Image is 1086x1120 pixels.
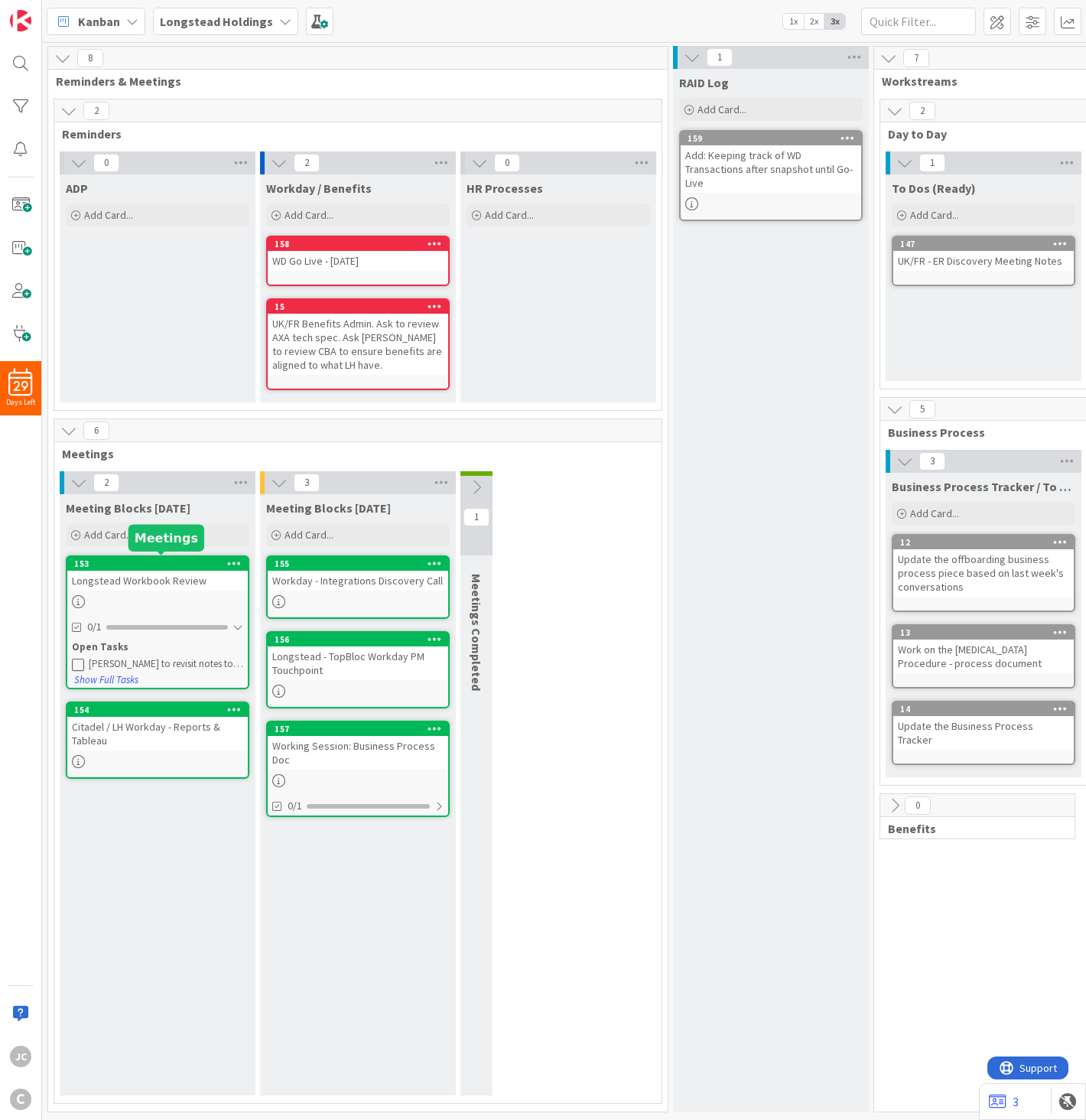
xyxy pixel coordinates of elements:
[32,2,70,21] span: Support
[681,132,861,193] div: 159Add: Keeping track of WD Transactions after snapshot until Go-Live
[74,558,248,569] div: 153
[268,571,448,591] div: Workday - Integrations Discovery Call
[892,236,1075,286] a: 147UK/FR - ER Discovery Meeting Notes
[67,703,248,717] div: 154
[275,724,448,734] div: 157
[804,14,824,29] span: 2x
[268,314,448,375] div: UK/FR Benefits Admin. Ask to review AXA tech spec. Ask [PERSON_NAME] to review CBA to ensure bene...
[294,154,320,172] span: 2
[89,658,243,670] div: [PERSON_NAME] to revisit notes to understand what [PERSON_NAME] needs from the call for me to do
[10,1089,31,1110] div: C
[268,722,448,770] div: 157Working Session: Business Process Doc
[275,558,448,569] div: 155
[268,237,448,271] div: 158WD Go Live - [DATE]
[893,237,1074,251] div: 147
[10,10,31,31] img: Visit kanbanzone.com
[892,479,1075,494] span: Business Process Tracker / To Dos
[266,555,450,619] a: 155Workday - Integrations Discovery Call
[892,624,1075,689] a: 13Work on the [MEDICAL_DATA] Procedure - process document
[288,798,302,814] span: 0/1
[909,102,935,120] span: 2
[467,181,543,196] span: HR Processes
[268,557,448,571] div: 155
[903,49,929,67] span: 7
[72,640,243,655] div: Open Tasks
[893,626,1074,640] div: 13
[294,474,320,492] span: 3
[463,508,489,526] span: 1
[160,14,273,29] b: Longstead Holdings
[893,702,1074,750] div: 14Update the Business Process Tracker
[905,796,931,815] span: 0
[67,571,248,591] div: Longstead Workbook Review
[266,181,372,196] span: Workday / Benefits
[893,237,1074,271] div: 147UK/FR - ER Discovery Meeting Notes
[679,130,863,221] a: 159Add: Keeping track of WD Transactions after snapshot until Go-Live
[56,73,649,89] span: Reminders & Meetings
[268,736,448,770] div: Working Session: Business Process Doc
[900,704,1074,715] div: 14
[919,154,945,172] span: 1
[910,506,959,520] span: Add Card...
[87,619,102,635] span: 0/1
[10,1046,31,1067] div: JC
[275,301,448,312] div: 15
[73,672,139,689] button: Show Full Tasks
[485,208,534,222] span: Add Card...
[919,452,945,470] span: 3
[266,298,450,390] a: 15UK/FR Benefits Admin. Ask to review AXA tech spec. Ask [PERSON_NAME] to review CBA to ensure be...
[469,574,484,691] span: Meetings Completed
[93,154,119,172] span: 0
[892,534,1075,612] a: 12Update the offboarding business process piece based on last week's conversations
[892,181,976,196] span: To Dos (Ready)
[266,721,450,817] a: 157Working Session: Business Process Doc0/1
[888,821,1055,836] span: Benefits
[989,1092,1019,1111] a: 3
[900,239,1074,249] div: 147
[697,103,746,116] span: Add Card...
[893,251,1074,271] div: UK/FR - ER Discovery Meeting Notes
[66,555,249,689] a: 153Longstead Workbook Review0/1Open Tasks[PERSON_NAME] to revisit notes to understand what [PERSO...
[135,530,198,545] h5: Meetings
[892,701,1075,765] a: 14Update the Business Process Tracker
[268,300,448,314] div: 15
[66,500,190,516] span: Meeting Blocks Today
[67,557,248,571] div: 153
[893,536,1074,597] div: 12Update the offboarding business process piece based on last week's conversations
[266,500,391,516] span: Meeting Blocks Tomorrow
[268,646,448,680] div: Longstead - TopBloc Workday PM Touchpoint
[266,631,450,708] a: 156Longstead - TopBloc Workday PM Touchpoint
[494,154,520,172] span: 0
[67,703,248,750] div: 154Citadel / LH Workday - Reports & Tableau
[268,251,448,271] div: WD Go Live - [DATE]
[275,239,448,249] div: 158
[681,132,861,145] div: 159
[268,633,448,646] div: 156
[74,705,248,715] div: 154
[67,717,248,750] div: Citadel / LH Workday - Reports & Tableau
[266,236,450,286] a: 158WD Go Live - [DATE]
[62,126,642,142] span: Reminders
[268,722,448,736] div: 157
[83,422,109,440] span: 6
[861,8,976,35] input: Quick Filter...
[78,12,120,31] span: Kanban
[783,14,804,29] span: 1x
[893,702,1074,716] div: 14
[893,536,1074,549] div: 12
[84,528,133,542] span: Add Card...
[285,208,333,222] span: Add Card...
[84,208,133,222] span: Add Card...
[910,208,959,222] span: Add Card...
[83,102,109,120] span: 2
[688,133,861,144] div: 159
[268,300,448,375] div: 15UK/FR Benefits Admin. Ask to review AXA tech spec. Ask [PERSON_NAME] to review CBA to ensure be...
[893,549,1074,597] div: Update the offboarding business process piece based on last week's conversations
[909,400,935,418] span: 5
[268,633,448,680] div: 156Longstead - TopBloc Workday PM Touchpoint
[893,626,1074,673] div: 13Work on the [MEDICAL_DATA] Procedure - process document
[893,640,1074,673] div: Work on the [MEDICAL_DATA] Procedure - process document
[824,14,845,29] span: 3x
[679,75,729,90] span: RAID Log
[62,446,642,461] span: Meetings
